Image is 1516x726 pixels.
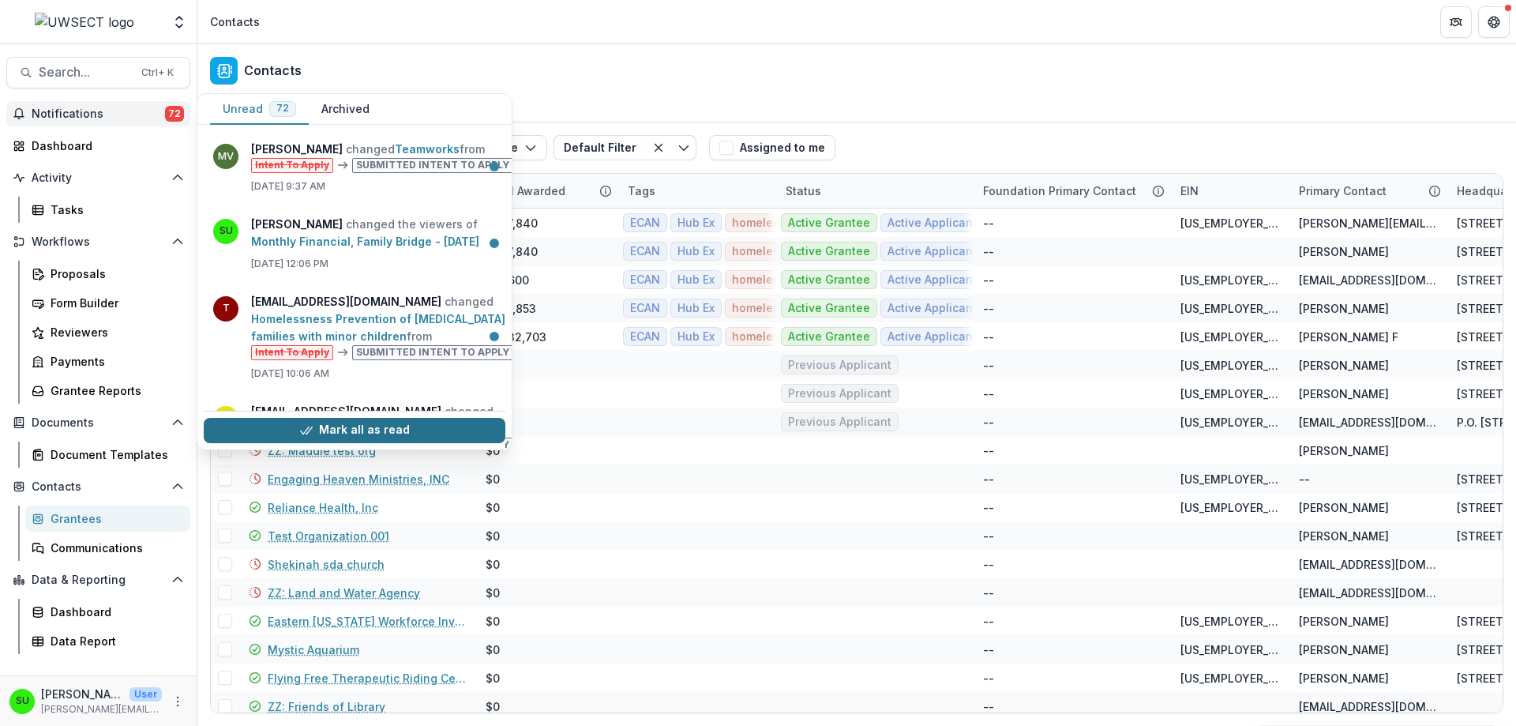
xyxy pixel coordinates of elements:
[983,670,994,687] div: --
[1299,499,1389,516] div: [PERSON_NAME]
[25,261,190,287] a: Proposals
[677,302,715,315] span: Hub Ex
[51,510,178,527] div: Grantees
[268,670,467,687] a: Flying Free Therapeutic Riding Center, Inc.
[32,171,165,185] span: Activity
[251,312,505,343] a: Homelessness Prevention of [MEDICAL_DATA] families with minor children
[983,641,994,658] div: --
[1180,215,1280,231] div: [US_EMPLOYER_IDENTIFICATION_NUMBER]
[1299,357,1389,374] div: [PERSON_NAME]
[630,216,660,230] span: ECAN
[709,135,835,160] button: Assigned to me
[1171,182,1208,199] div: EIN
[476,182,575,199] div: Total Awarded
[25,348,190,374] a: Payments
[32,574,165,587] span: Data & Reporting
[39,65,132,80] span: Search...
[983,471,994,487] div: --
[983,556,994,573] div: --
[677,216,715,230] span: Hub Ex
[25,599,190,625] a: Dashboard
[268,471,449,487] a: Engaging Heaven Ministries, INC
[251,403,520,453] p: changed from
[395,142,460,156] a: Teamworks
[486,641,500,658] div: $0
[32,137,178,154] div: Dashboard
[1299,329,1398,345] div: [PERSON_NAME] F
[51,446,178,463] div: Document Templates
[788,302,870,315] span: Active Grantee
[25,319,190,345] a: Reviewers
[276,103,289,114] span: 72
[41,686,123,702] p: [PERSON_NAME]
[6,165,190,190] button: Open Activity
[983,300,994,317] div: --
[6,229,190,254] button: Open Workflows
[25,535,190,561] a: Communications
[1299,272,1438,288] div: [EMAIL_ADDRESS][DOMAIN_NAME]
[1180,499,1280,516] div: [US_EMPLOYER_IDENTIFICATION_NUMBER]
[1440,6,1472,38] button: Partners
[268,613,467,630] a: Eastern [US_STATE] Workforce Investment Board
[51,295,178,311] div: Form Builder
[32,235,165,249] span: Workflows
[32,480,165,494] span: Contacts
[630,273,660,287] span: ECAN
[1299,641,1389,658] div: [PERSON_NAME]
[25,506,190,532] a: Grantees
[1299,414,1438,431] div: [EMAIL_ADDRESS][DOMAIN_NAME]
[788,416,891,429] span: Previous Applicant
[51,633,178,649] div: Data Report
[983,272,994,288] div: --
[618,174,776,208] div: Tags
[32,107,165,121] span: Notifications
[268,585,420,601] a: ZZ: Land and Water Agency
[1299,215,1438,231] div: [PERSON_NAME][EMAIL_ADDRESS][DOMAIN_NAME]
[204,10,266,33] nav: breadcrumb
[25,442,190,468] a: Document Templates
[268,528,389,544] a: Test Organization 001
[983,613,994,630] div: --
[1299,613,1389,630] div: [PERSON_NAME]
[486,528,500,544] div: $0
[677,273,715,287] span: Hub Ex
[309,94,382,125] button: Archived
[251,141,520,173] p: changed from
[51,201,178,218] div: Tasks
[1299,670,1389,687] div: [PERSON_NAME]
[6,567,190,592] button: Open Data & Reporting
[983,499,994,516] div: --
[732,216,876,230] span: homelessness prevention
[268,641,359,658] a: Mystic Aquarium
[6,474,190,499] button: Open Contacts
[268,442,376,459] a: ZZ: Maddie test org
[476,174,618,208] div: Total Awarded
[983,585,994,601] div: --
[974,174,1171,208] div: Foundation Primary Contact
[51,353,178,370] div: Payments
[983,386,994,402] div: --
[25,628,190,654] a: Data Report
[210,94,309,125] button: Unread
[1180,613,1280,630] div: [US_EMPLOYER_IDENTIFICATION_NUMBER]
[776,182,831,199] div: Status
[983,698,994,715] div: --
[1299,386,1389,402] div: [PERSON_NAME]
[974,182,1146,199] div: Foundation Primary Contact
[732,273,876,287] span: homelessness prevention
[1289,174,1447,208] div: Primary Contact
[677,245,715,258] span: Hub Ex
[51,382,178,399] div: Grantee Reports
[210,91,274,122] a: Grantees
[251,216,496,250] p: changed the viewers of
[6,57,190,88] button: Search...
[268,556,385,573] a: Shekinah sda church
[6,410,190,435] button: Open Documents
[788,387,891,401] span: Previous Applicant
[630,245,660,258] span: ECAN
[1180,300,1280,317] div: [US_EMPLOYER_IDENTIFICATION_NUMBER]
[788,245,870,258] span: Active Grantee
[788,330,870,344] span: Active Grantee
